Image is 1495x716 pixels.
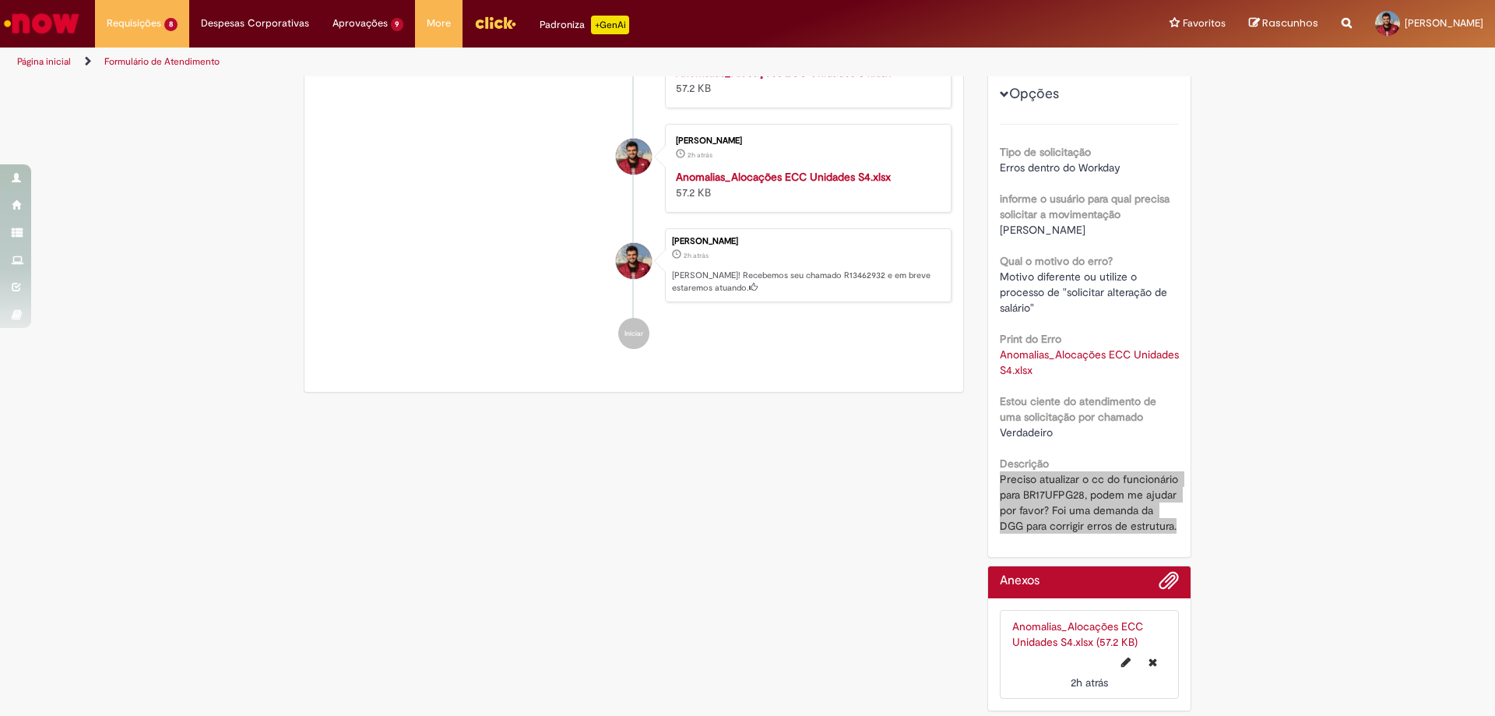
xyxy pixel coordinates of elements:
[1183,16,1226,31] span: Favoritos
[616,243,652,279] div: Evaldo Leandro Potma da Silva
[1012,619,1143,649] a: Anomalias_Alocações ECC Unidades S4.xlsx (57.2 KB)
[1139,650,1166,675] button: Excluir Anomalias_Alocações ECC Unidades S4.xlsx
[676,169,935,200] div: 57.2 KB
[1000,192,1170,221] b: informe o usuário para qual precisa solicitar a movimentação
[1071,675,1108,690] span: 2h atrás
[676,65,891,79] a: Anomalias_Alocações ECC Unidades S4.xlsx
[1000,472,1181,533] span: Preciso atualizar o cc do funcionário para BR17UFPG28, podem me ajudar por favor? Foi uma demanda...
[1112,650,1140,675] button: Editar nome de arquivo Anomalias_Alocações ECC Unidades S4.xlsx
[676,170,891,184] a: Anomalias_Alocações ECC Unidades S4.xlsx
[107,16,161,31] span: Requisições
[1159,570,1179,598] button: Adicionar anexos
[1000,425,1053,439] span: Verdadeiro
[474,11,516,34] img: click_logo_yellow_360x200.png
[688,150,712,160] span: 2h atrás
[316,4,952,365] ul: Histórico de tíquete
[1000,574,1039,588] h2: Anexos
[1000,332,1061,346] b: Print do Erro
[427,16,451,31] span: More
[1000,270,1170,315] span: Motivo diferente ou utilize o processo de "solicitar alteração de salário"
[104,55,220,68] a: Formulário de Atendimento
[540,16,629,34] div: Padroniza
[1000,160,1120,175] span: Erros dentro do Workday
[1071,675,1108,690] time: 29/08/2025 15:12:46
[164,18,178,31] span: 8
[591,16,629,34] p: +GenAi
[1000,394,1156,424] b: Estou ciente do atendimento de uma solicitação por chamado
[684,251,709,260] span: 2h atrás
[684,251,709,260] time: 29/08/2025 15:14:41
[201,16,309,31] span: Despesas Corporativas
[2,8,82,39] img: ServiceNow
[1000,145,1091,159] b: Tipo de solicitação
[1000,457,1049,471] b: Descrição
[332,16,388,31] span: Aprovações
[676,65,935,96] div: 57.2 KB
[616,139,652,175] div: Evaldo Leandro Potma da Silva
[1249,16,1318,31] a: Rascunhos
[391,18,404,31] span: 9
[1000,223,1085,237] span: [PERSON_NAME]
[1000,347,1182,377] a: Download de Anomalias_Alocações ECC Unidades S4.xlsx
[12,48,985,76] ul: Trilhas de página
[676,136,935,146] div: [PERSON_NAME]
[316,228,952,303] li: Evaldo Leandro Potma da Silva
[1262,16,1318,30] span: Rascunhos
[1000,254,1113,268] b: Qual o motivo do erro?
[672,270,943,294] p: [PERSON_NAME]! Recebemos seu chamado R13462932 e em breve estaremos atuando.
[672,237,943,246] div: [PERSON_NAME]
[1405,16,1483,30] span: [PERSON_NAME]
[17,55,71,68] a: Página inicial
